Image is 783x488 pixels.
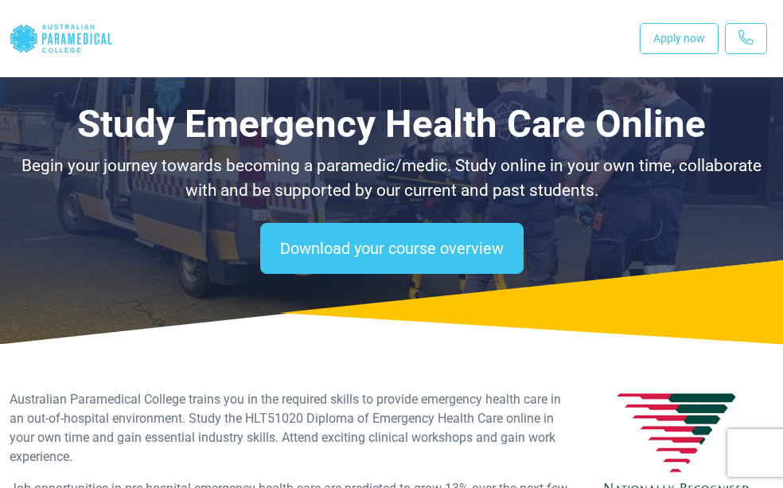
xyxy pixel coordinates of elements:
[10,390,578,467] p: Australian Paramedical College trains you in the required skills to provide emergency health care...
[10,102,773,147] h1: Study Emergency Health Care Online
[640,23,719,54] a: Apply now
[10,13,113,64] div: Australian Paramedical College
[260,223,524,274] a: Download your course overview
[10,154,773,204] p: Begin your journey towards becoming a paramedic/medic. Study online in your own time, collaborate...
